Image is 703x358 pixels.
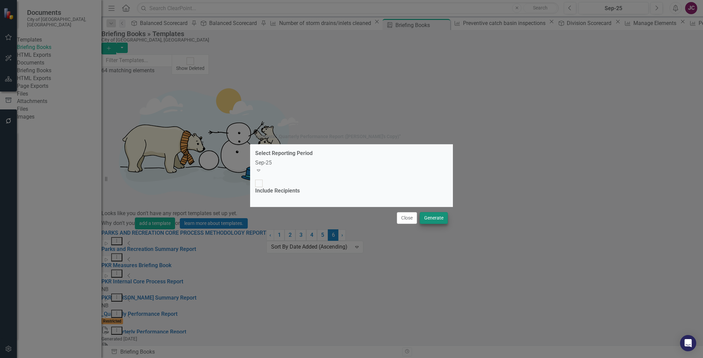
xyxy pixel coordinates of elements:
div: Generate " _Quarterly Performance Report ([PERSON_NAME]'s Copy) " [255,134,401,139]
button: Close [397,212,417,224]
div: Open Intercom Messenger [680,335,696,351]
button: Generate [420,212,448,224]
div: Include Recipients [255,187,300,195]
label: Select Reporting Period [255,150,313,157]
div: Sep-25 [255,159,448,167]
